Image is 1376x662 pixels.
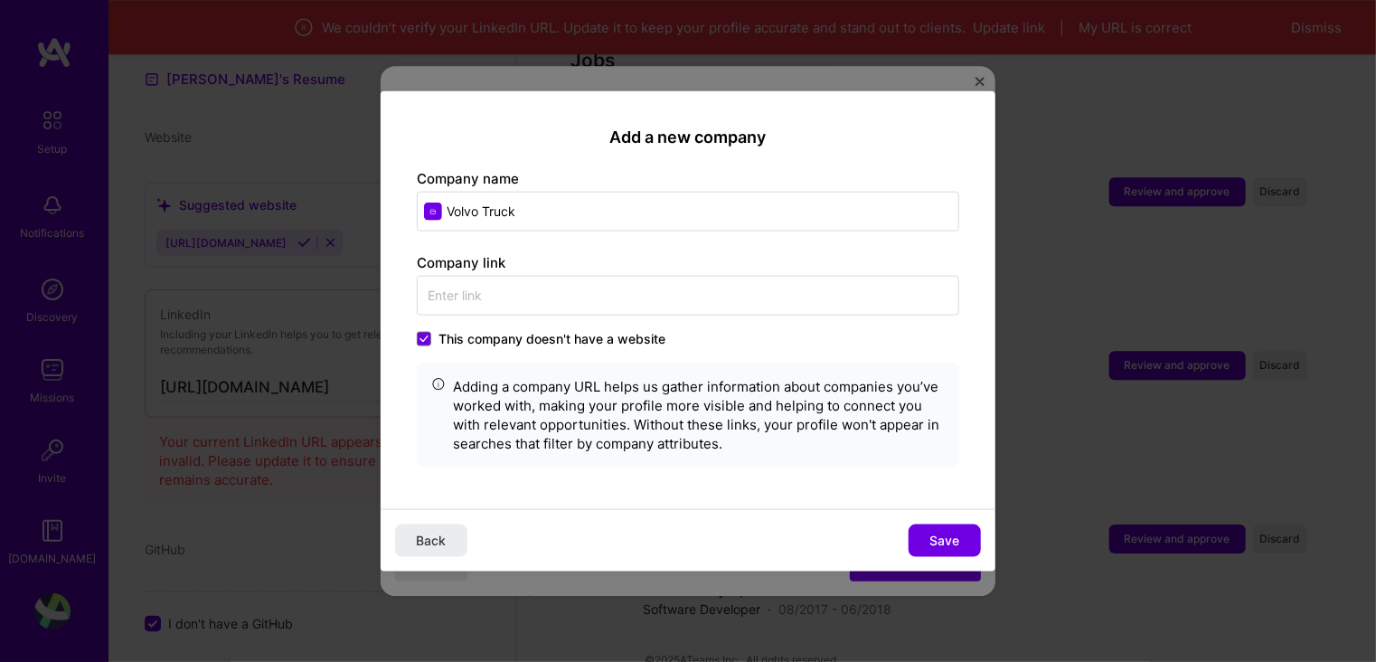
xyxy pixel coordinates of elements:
div: Adding a company URL helps us gather information about companies you’ve worked with, making your ... [453,376,945,452]
input: Enter link [417,275,959,315]
h2: Add a new company [417,128,959,147]
span: This company doesn't have a website [438,329,665,347]
span: Save [930,531,960,549]
span: Back [417,531,447,549]
button: Save [909,524,981,556]
label: Company link [417,253,505,270]
label: Company name [417,169,519,186]
button: Back [395,524,467,556]
input: Enter name [417,191,959,231]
